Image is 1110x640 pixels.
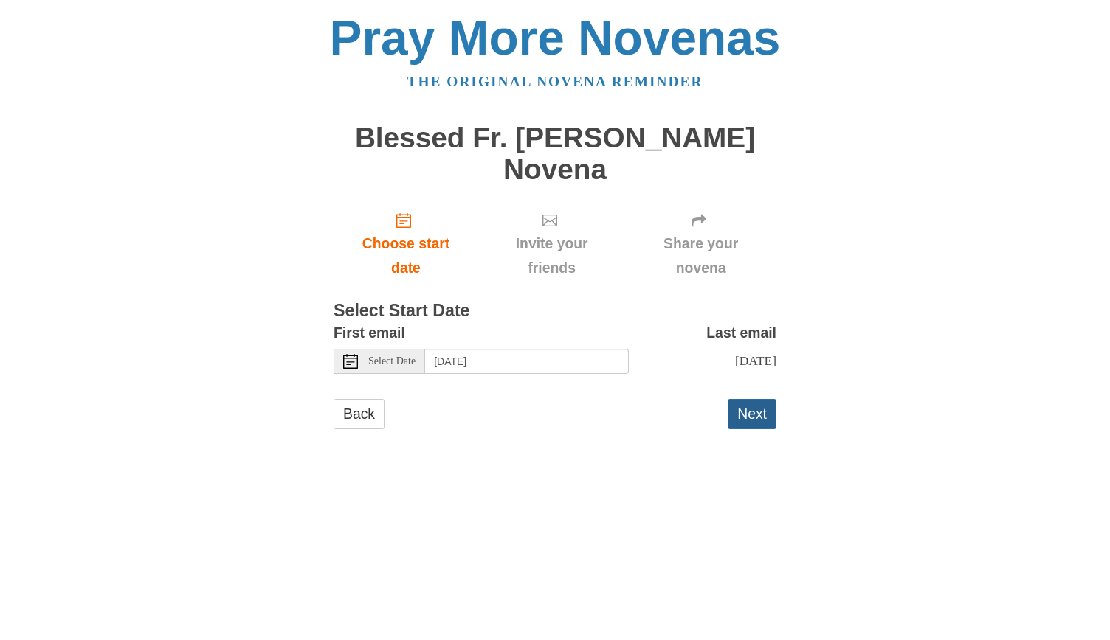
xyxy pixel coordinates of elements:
div: Click "Next" to confirm your start date first. [625,200,776,288]
span: Choose start date [348,232,463,280]
span: Select Date [368,356,416,366]
button: Next [728,399,776,429]
a: Choose start date [334,200,478,288]
span: [DATE] [735,353,776,368]
a: The original novena reminder [407,74,703,89]
span: Invite your friends [493,232,610,280]
label: Last email [706,321,776,345]
div: Click "Next" to confirm your start date first. [478,200,625,288]
label: First email [334,321,405,345]
h3: Select Start Date [334,302,776,321]
a: Pray More Novenas [330,10,781,65]
span: Share your novena [640,232,762,280]
h1: Blessed Fr. [PERSON_NAME] Novena [334,122,776,185]
a: Back [334,399,385,429]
